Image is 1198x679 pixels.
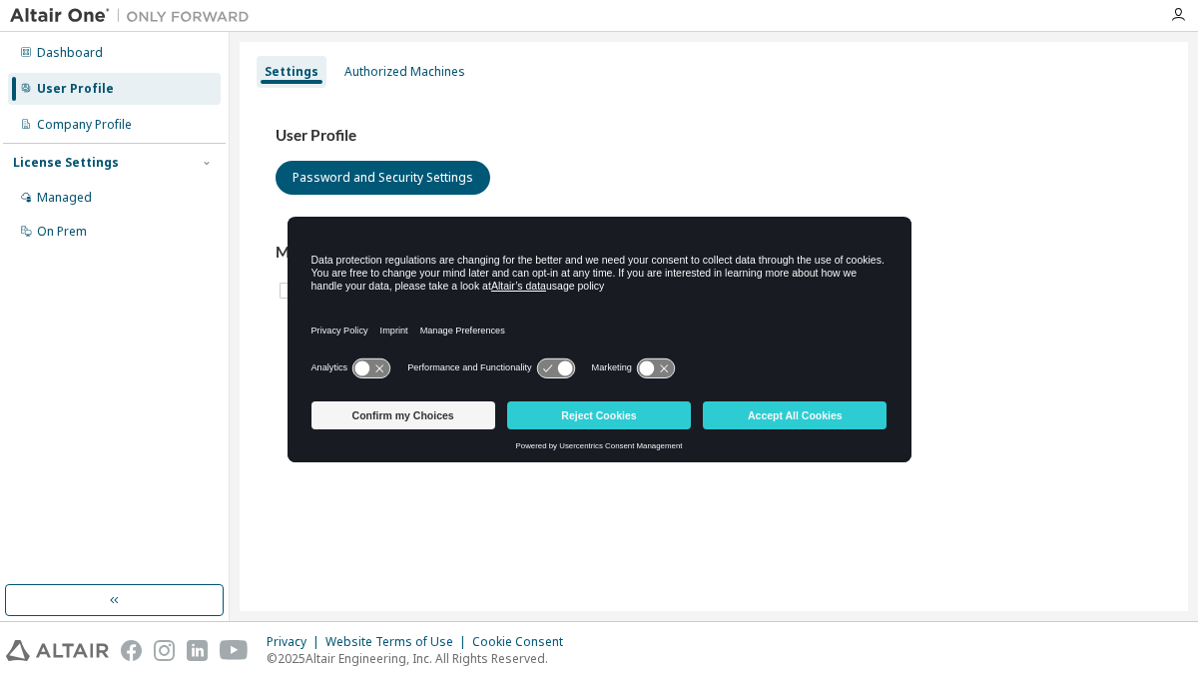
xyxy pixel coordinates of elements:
img: instagram.svg [154,640,175,661]
div: User Profile [37,81,114,97]
div: Settings [265,64,318,80]
div: Privacy [267,634,325,650]
div: Website Terms of Use [325,634,472,650]
img: Altair One [10,6,260,26]
h3: User Profile [276,126,1152,146]
div: Company Profile [37,117,132,133]
div: Authorized Machines [344,64,465,80]
img: altair_logo.svg [6,640,109,661]
img: youtube.svg [220,640,249,661]
div: On Prem [37,224,87,240]
button: Password and Security Settings [276,161,490,195]
h3: Marketing Preferences [276,243,1152,263]
img: facebook.svg [121,640,142,661]
div: Managed [37,190,92,206]
div: Dashboard [37,45,103,61]
img: linkedin.svg [187,640,208,661]
div: Cookie Consent [472,634,575,650]
p: © 2025 Altair Engineering, Inc. All Rights Reserved. [267,650,575,667]
div: License Settings [13,155,119,171]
